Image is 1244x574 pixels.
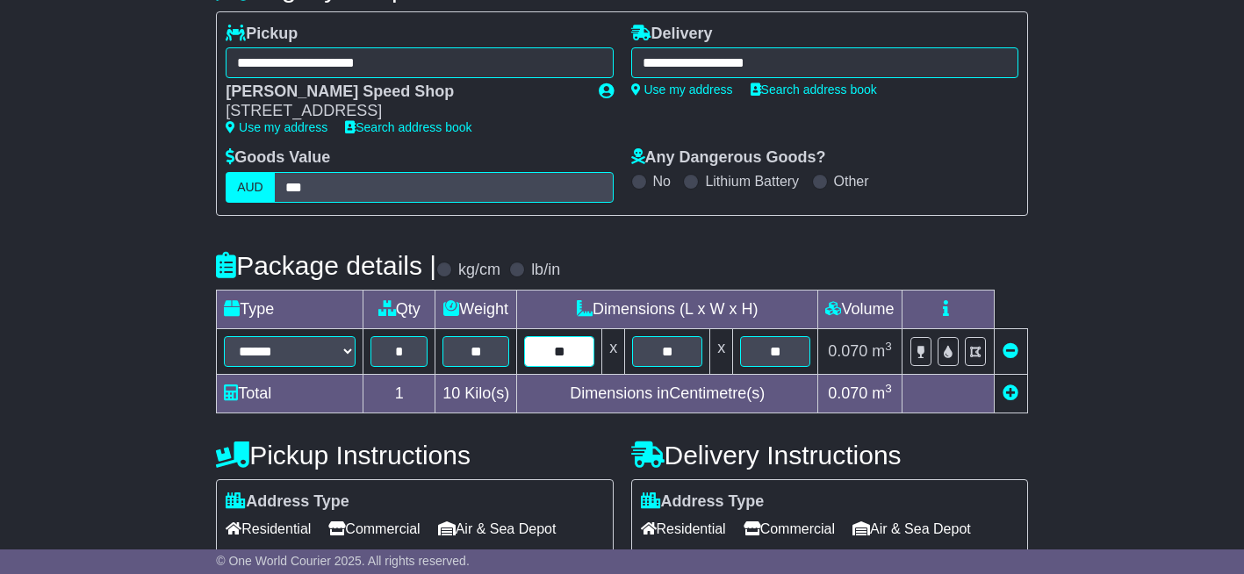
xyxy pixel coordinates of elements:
[226,83,580,102] div: [PERSON_NAME] Speed Shop
[438,515,557,542] span: Air & Sea Depot
[653,173,671,190] label: No
[751,83,877,97] a: Search address book
[818,290,902,328] td: Volume
[226,120,327,134] a: Use my address
[641,492,765,512] label: Address Type
[531,261,560,280] label: lb/in
[226,148,330,168] label: Goods Value
[872,342,892,360] span: m
[834,173,869,190] label: Other
[744,515,835,542] span: Commercial
[1003,342,1018,360] a: Remove this item
[517,290,818,328] td: Dimensions (L x W x H)
[363,374,435,413] td: 1
[872,384,892,402] span: m
[216,251,436,280] h4: Package details |
[216,554,470,568] span: © One World Courier 2025. All rights reserved.
[226,102,580,121] div: [STREET_ADDRESS]
[631,83,733,97] a: Use my address
[216,441,613,470] h4: Pickup Instructions
[885,340,892,353] sup: 3
[828,384,867,402] span: 0.070
[641,515,726,542] span: Residential
[328,515,420,542] span: Commercial
[1003,384,1018,402] a: Add new item
[435,290,517,328] td: Weight
[217,290,363,328] td: Type
[226,25,298,44] label: Pickup
[710,328,733,374] td: x
[885,382,892,395] sup: 3
[345,120,471,134] a: Search address book
[631,25,713,44] label: Delivery
[226,515,311,542] span: Residential
[602,328,625,374] td: x
[852,515,971,542] span: Air & Sea Depot
[435,374,517,413] td: Kilo(s)
[631,441,1028,470] h4: Delivery Instructions
[363,290,435,328] td: Qty
[442,384,460,402] span: 10
[631,148,826,168] label: Any Dangerous Goods?
[517,374,818,413] td: Dimensions in Centimetre(s)
[828,342,867,360] span: 0.070
[226,492,349,512] label: Address Type
[217,374,363,413] td: Total
[226,172,275,203] label: AUD
[705,173,799,190] label: Lithium Battery
[458,261,500,280] label: kg/cm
